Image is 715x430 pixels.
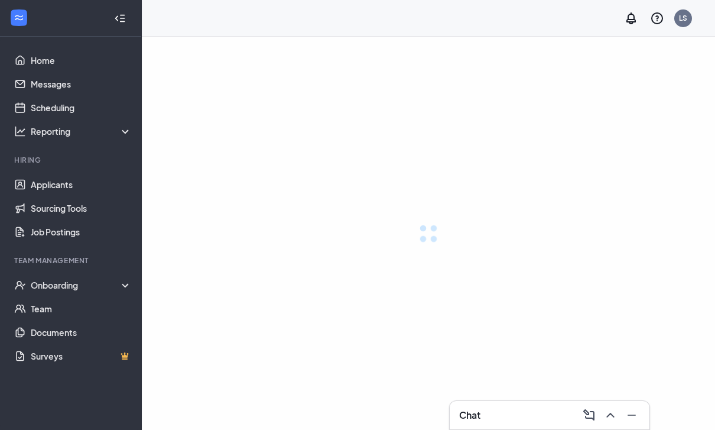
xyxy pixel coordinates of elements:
[600,406,619,425] button: ChevronUp
[14,256,129,266] div: Team Management
[31,220,132,244] a: Job Postings
[14,279,26,291] svg: UserCheck
[621,406,640,425] button: Minimize
[14,155,129,165] div: Hiring
[679,13,687,23] div: LS
[31,344,132,368] a: SurveysCrown
[31,173,132,196] a: Applicants
[114,12,126,24] svg: Collapse
[31,297,132,321] a: Team
[13,12,25,24] svg: WorkstreamLogo
[31,72,132,96] a: Messages
[625,408,639,422] svg: Minimize
[31,279,132,291] div: Onboarding
[31,96,132,119] a: Scheduling
[582,408,596,422] svg: ComposeMessage
[31,125,132,137] div: Reporting
[603,408,617,422] svg: ChevronUp
[624,11,638,25] svg: Notifications
[650,11,664,25] svg: QuestionInfo
[31,321,132,344] a: Documents
[14,125,26,137] svg: Analysis
[31,49,132,72] a: Home
[31,196,132,220] a: Sourcing Tools
[578,406,597,425] button: ComposeMessage
[459,409,480,422] h3: Chat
